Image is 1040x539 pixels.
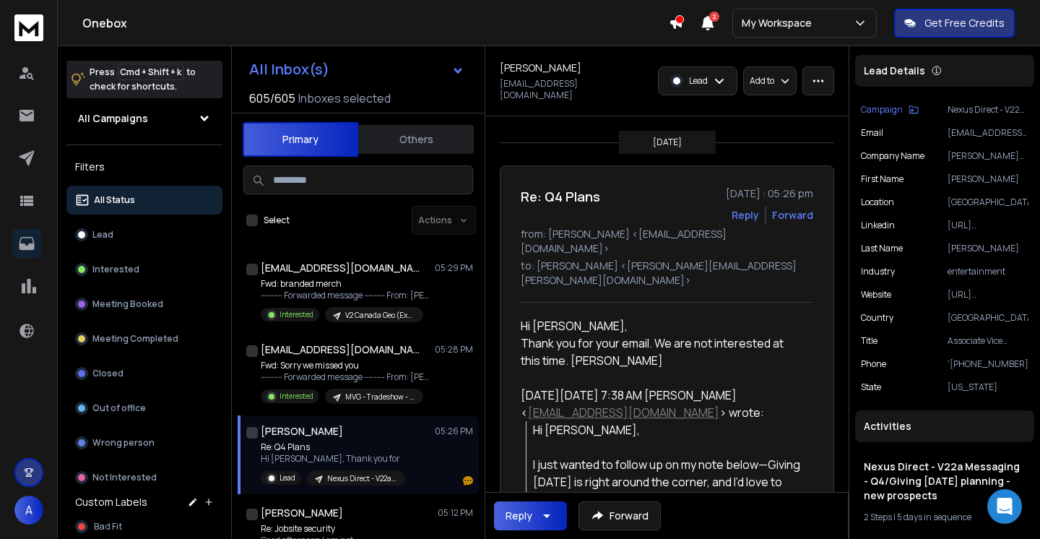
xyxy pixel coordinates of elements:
h1: All Inbox(s) [249,62,329,77]
button: All Inbox(s) [238,55,476,84]
p: Meeting Completed [92,333,178,345]
button: Meeting Booked [66,290,222,319]
p: State [861,381,881,393]
p: Nexus Direct - V22a Messaging - Q4/Giving [DATE] planning - new prospects [948,104,1028,116]
p: All Status [94,194,135,206]
span: 2 Steps [864,511,892,523]
a: [EMAIL_ADDRESS][DOMAIN_NAME] [528,405,719,421]
p: [URL][DOMAIN_NAME] [948,289,1028,301]
p: ---------- Forwarded message --------- From: [PERSON_NAME] [261,290,434,301]
p: [DATE] : 05:26 pm [726,186,813,201]
button: All Campaigns [66,104,222,133]
p: Fwd: Sorry we missed you [261,360,434,371]
p: entertainment [948,266,1028,277]
h3: Custom Labels [75,495,147,509]
h3: Inboxes selected [298,90,391,107]
button: Lead [66,220,222,249]
p: industry [861,266,895,277]
p: [PERSON_NAME] [948,173,1028,185]
label: Select [264,215,290,226]
button: Not Interested [66,463,222,492]
button: All Status [66,186,222,215]
p: [PERSON_NAME] [948,243,1028,254]
p: Nexus Direct - V22a Messaging - Q4/Giving [DATE] planning - new prospects [327,473,396,484]
p: ---------- Forwarded message --------- From: [PERSON_NAME] [261,371,434,383]
span: 5 days in sequence [897,511,971,523]
p: [US_STATE] [948,381,1028,393]
button: A [14,496,43,525]
p: Lead [689,75,708,87]
h1: Nexus Direct - V22a Messaging - Q4/Giving [DATE] planning - new prospects [864,460,1026,503]
p: Campaign [861,104,903,116]
p: Phone [861,358,886,370]
p: website [861,289,891,301]
p: Associate Vice President of Development [948,335,1028,347]
p: MVG - Tradeshow - LA Build Expo No Booth Contact Followup [345,392,415,402]
button: Reply [732,208,759,223]
div: Hi [PERSON_NAME], [533,421,802,439]
div: Reply [506,509,532,523]
p: [URL][DOMAIN_NAME][PERSON_NAME] [948,220,1028,231]
p: [GEOGRAPHIC_DATA] [948,197,1028,208]
p: to: [PERSON_NAME] <[PERSON_NAME][EMAIL_ADDRESS][PERSON_NAME][DOMAIN_NAME]> [521,259,813,288]
span: 605 / 605 [249,90,295,107]
p: Interested [279,309,313,320]
p: linkedin [861,220,895,231]
div: Activities [855,410,1034,442]
button: Reply [494,501,567,530]
p: Get Free Credits [924,16,1005,30]
p: Hi [PERSON_NAME], Thank you for [261,453,405,465]
p: Email [861,127,883,139]
p: Interested [279,391,313,402]
div: I just wanted to follow up on my note below—Giving [DATE] is right around the corner, and I’d lov... [533,456,802,525]
h1: [PERSON_NAME] [500,61,581,75]
p: My Workspace [742,16,818,30]
p: First Name [861,173,903,185]
h1: [PERSON_NAME] [261,424,343,439]
p: Wrong person [92,437,155,449]
p: Press to check for shortcuts. [90,65,196,94]
p: Lead Details [864,64,925,78]
button: Get Free Credits [894,9,1015,38]
button: Closed [66,359,222,388]
p: [GEOGRAPHIC_DATA] [948,312,1028,324]
button: Wrong person [66,428,222,457]
div: [DATE][DATE] 7:38 AM [PERSON_NAME] < > wrote: [521,387,802,421]
p: Lead [92,229,113,241]
span: Bad Fit [94,521,122,532]
p: [PERSON_NAME][GEOGRAPHIC_DATA] [948,150,1028,162]
p: [DATE] [653,137,682,148]
h1: Re: Q4 Plans [521,186,600,207]
img: logo [14,14,43,41]
div: Open Intercom Messenger [987,489,1022,524]
div: Forward [772,208,813,223]
p: Fwd: branded merch [261,278,434,290]
p: Out of office [92,402,146,414]
div: Hi [PERSON_NAME], [521,317,802,369]
button: Forward [578,501,661,530]
p: Add to [750,75,774,87]
p: location [861,197,894,208]
h3: Filters [66,157,222,177]
p: 05:12 PM [438,507,473,519]
p: 05:29 PM [435,262,473,274]
p: V2 Canada Geo (Exclude [GEOGRAPHIC_DATA]) [345,310,415,321]
p: [EMAIL_ADDRESS][DOMAIN_NAME] [948,127,1028,139]
h1: [EMAIL_ADDRESS][DOMAIN_NAME] [261,342,420,357]
p: Re: Q4 Plans [261,441,405,453]
button: Out of office [66,394,222,423]
button: Campaign [861,104,919,116]
span: 2 [709,12,719,22]
p: Lead [279,473,295,483]
h1: [EMAIL_ADDRESS][DOMAIN_NAME] [261,261,420,275]
p: 05:28 PM [435,344,473,355]
div: Thank you for your email. We are not interested at this time. [PERSON_NAME] [521,335,802,369]
p: Country [861,312,893,324]
h1: All Campaigns [78,111,148,126]
h1: Onebox [82,14,669,32]
button: Meeting Completed [66,324,222,353]
span: Cmd + Shift + k [118,64,183,80]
